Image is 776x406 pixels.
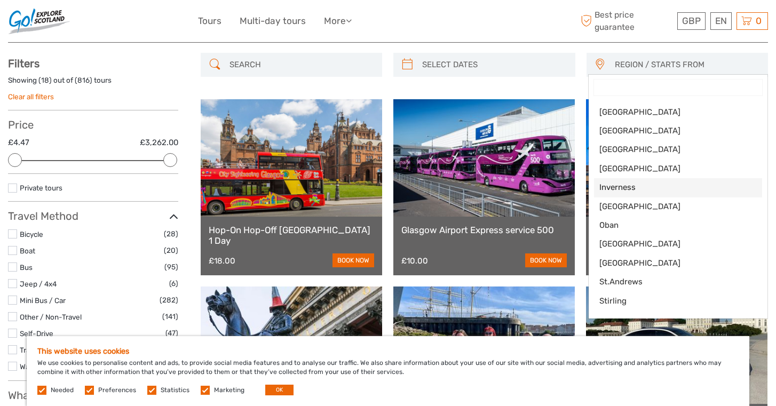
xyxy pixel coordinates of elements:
span: 0 [754,15,763,26]
h3: What do you want to see? [8,389,178,402]
span: [GEOGRAPHIC_DATA] [599,238,739,250]
input: Search [594,79,762,95]
a: Other / Non-Travel [20,313,82,321]
a: Boat [20,246,35,255]
a: book now [525,253,567,267]
div: EN [710,12,732,30]
h3: Price [8,118,178,131]
span: (95) [164,261,178,273]
a: Glasgow Airport Express service 500 [401,225,567,235]
div: £18.00 [209,256,235,266]
button: REGION / STARTS FROM [610,56,763,74]
button: Open LiveChat chat widget [123,17,136,29]
span: Stirling [599,296,739,307]
span: (28) [164,228,178,240]
a: Train [20,346,36,354]
p: We're away right now. Please check back later! [15,19,121,27]
label: Needed [51,386,74,395]
span: (47) [165,327,178,339]
a: Self-Drive [20,329,53,338]
a: Clear all filters [8,92,54,101]
a: Private tours [20,184,62,192]
label: 816 [77,75,90,85]
img: 2523-533a5334-1ea3-429e-8c50-a50dcfebb21f_logo_small.jpg [8,8,70,34]
div: We use cookies to personalise content and ads, to provide social media features and to analyse ou... [27,336,749,406]
a: Mini Bus / Car [20,296,66,305]
input: SELECT DATES [418,55,569,74]
label: 18 [41,75,49,85]
span: [GEOGRAPHIC_DATA] [599,163,739,174]
label: Marketing [214,386,244,395]
a: Jeep / 4x4 [20,280,57,288]
span: [GEOGRAPHIC_DATA] [599,125,739,137]
div: £10.00 [401,256,428,266]
h5: This website uses cookies [37,347,739,356]
span: (282) [160,294,178,306]
label: Statistics [161,386,189,395]
input: SEARCH [225,55,377,74]
strong: Filters [8,57,39,70]
label: Preferences [98,386,136,395]
span: (20) [164,244,178,257]
span: Inverness [599,182,739,193]
span: Oban [599,220,739,231]
label: £4.47 [8,137,29,148]
div: Showing ( ) out of ( ) tours [8,75,178,92]
a: Walking [20,362,45,371]
h3: Travel Method [8,210,178,222]
span: [GEOGRAPHIC_DATA] [599,201,739,212]
button: OK [265,385,294,395]
span: (6) [169,277,178,290]
span: GBP [682,15,701,26]
a: Bicycle [20,230,43,238]
a: More [324,13,352,29]
a: book now [332,253,374,267]
span: [GEOGRAPHIC_DATA] [599,107,739,118]
span: (141) [162,311,178,323]
a: Multi-day tours [240,13,306,29]
span: [GEOGRAPHIC_DATA] [599,258,739,269]
span: [GEOGRAPHIC_DATA] [599,144,739,155]
span: St.Andrews [599,276,739,288]
a: Bus [20,263,33,272]
span: Best price guarantee [578,9,675,33]
a: Hop-On Hop-Off [GEOGRAPHIC_DATA] 1 Day [209,225,374,246]
a: Tours [198,13,221,29]
label: £3,262.00 [140,137,178,148]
